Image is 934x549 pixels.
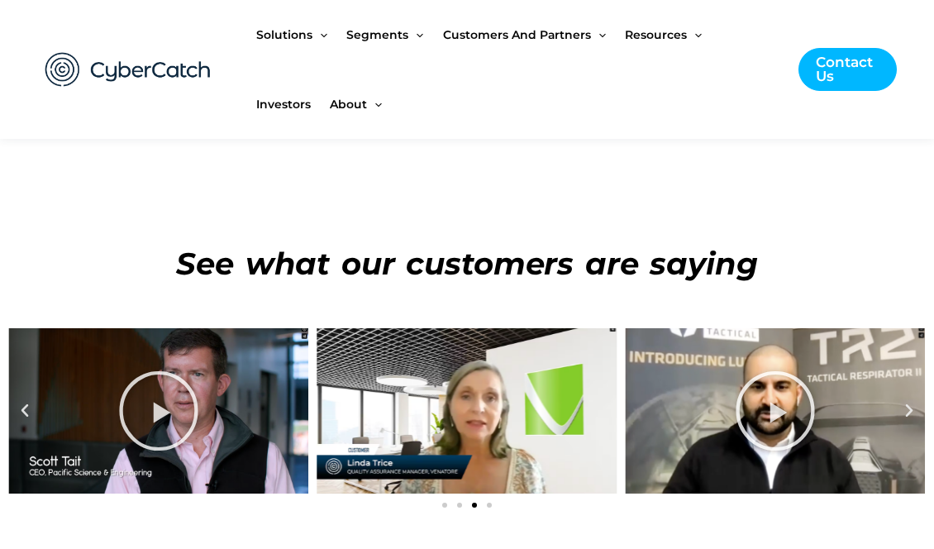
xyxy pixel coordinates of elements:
span: Go to slide 1 [442,503,447,508]
span: Investors [256,69,311,139]
img: CyberCatch [29,36,227,104]
div: Next slide [901,403,917,419]
div: Previous slide [17,403,33,419]
span: Menu Toggle [367,69,382,139]
span: Go to slide 4 [487,503,492,508]
h3: See what our customers are saying [8,241,926,287]
a: Contact Us [798,48,897,91]
span: About [330,69,367,139]
span: Go to slide 3 [472,503,477,508]
span: Go to slide 2 [457,503,462,508]
a: Investors [256,69,330,139]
